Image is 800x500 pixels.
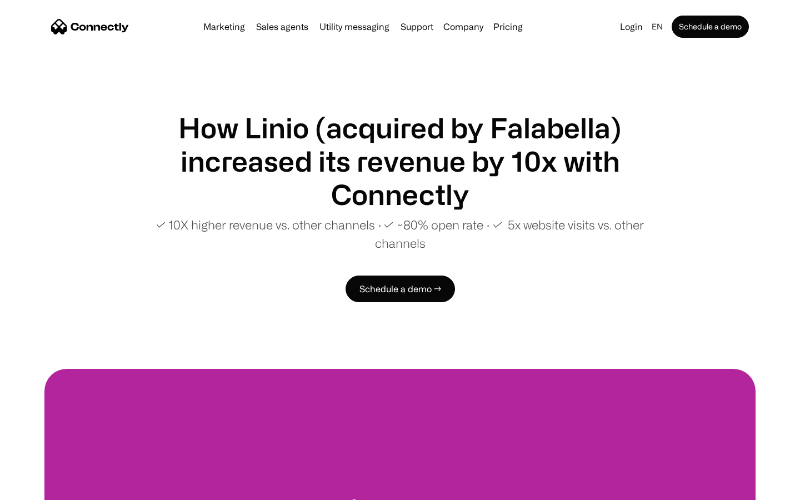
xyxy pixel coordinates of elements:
[11,479,67,496] aside: Language selected: English
[616,19,647,34] a: Login
[443,19,483,34] div: Company
[133,111,667,211] h1: How Linio (acquired by Falabella) increased its revenue by 10x with Connectly
[396,22,438,31] a: Support
[672,16,749,38] a: Schedule a demo
[489,22,527,31] a: Pricing
[346,276,455,302] a: Schedule a demo →
[252,22,313,31] a: Sales agents
[199,22,249,31] a: Marketing
[22,481,67,496] ul: Language list
[133,216,667,252] p: ✓ 10X higher revenue vs. other channels ∙ ✓ ~80% open rate ∙ ✓ 5x website visits vs. other channels
[315,22,394,31] a: Utility messaging
[652,19,663,34] div: en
